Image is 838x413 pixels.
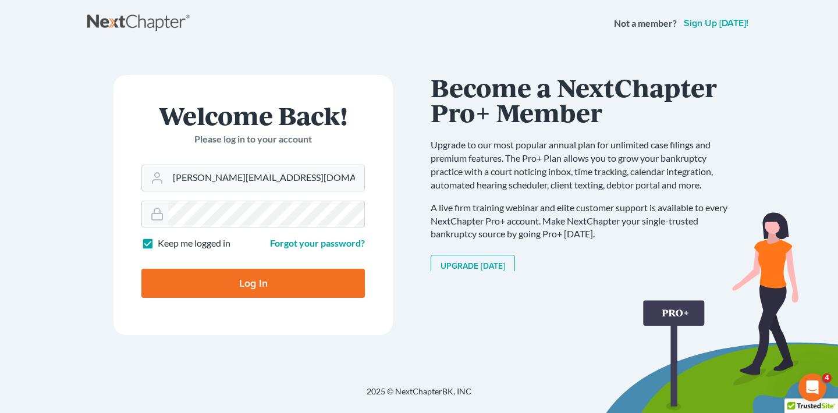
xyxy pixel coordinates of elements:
[168,165,364,191] input: Email Address
[141,133,365,146] p: Please log in to your account
[87,386,751,407] div: 2025 © NextChapterBK, INC
[431,201,739,241] p: A live firm training webinar and elite customer support is available to every NextChapter Pro+ ac...
[270,237,365,248] a: Forgot your password?
[798,373,826,401] iframe: Intercom live chat
[158,237,230,250] label: Keep me logged in
[681,19,751,28] a: Sign up [DATE]!
[614,17,677,30] strong: Not a member?
[141,103,365,128] h1: Welcome Back!
[141,269,365,298] input: Log In
[822,373,832,383] span: 4
[431,255,515,278] a: Upgrade [DATE]
[431,138,739,191] p: Upgrade to our most popular annual plan for unlimited case filings and premium features. The Pro+...
[431,75,739,124] h1: Become a NextChapter Pro+ Member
